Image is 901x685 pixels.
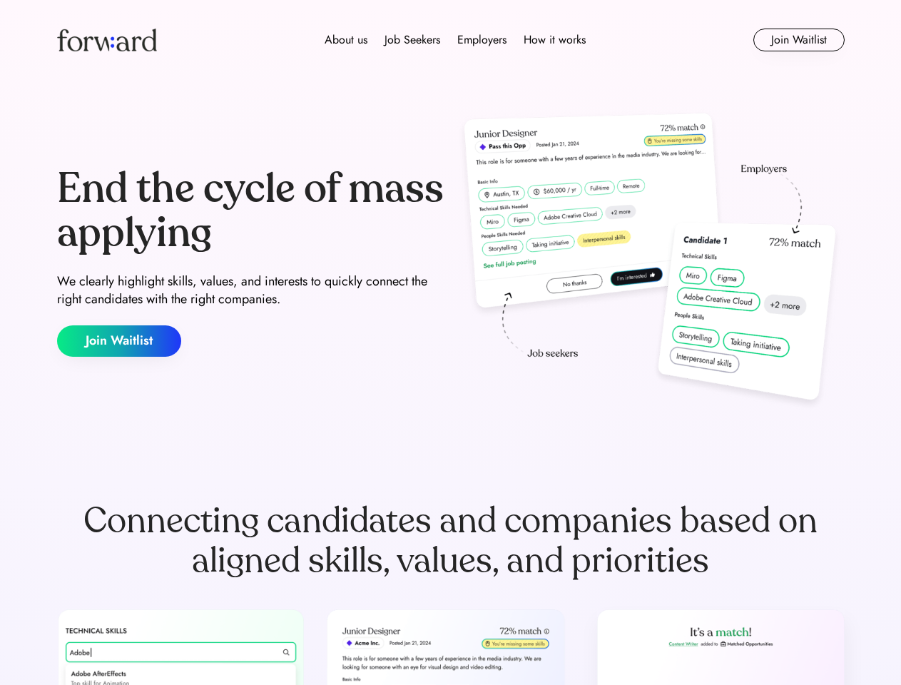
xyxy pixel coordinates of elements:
div: About us [325,31,367,49]
button: Join Waitlist [57,325,181,357]
img: hero-image.png [457,108,845,415]
div: How it works [524,31,586,49]
div: Connecting candidates and companies based on aligned skills, values, and priorities [57,501,845,581]
div: Employers [457,31,507,49]
div: We clearly highlight skills, values, and interests to quickly connect the right candidates with t... [57,273,445,308]
div: Job Seekers [385,31,440,49]
img: Forward logo [57,29,157,51]
div: End the cycle of mass applying [57,167,445,255]
button: Join Waitlist [753,29,845,51]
